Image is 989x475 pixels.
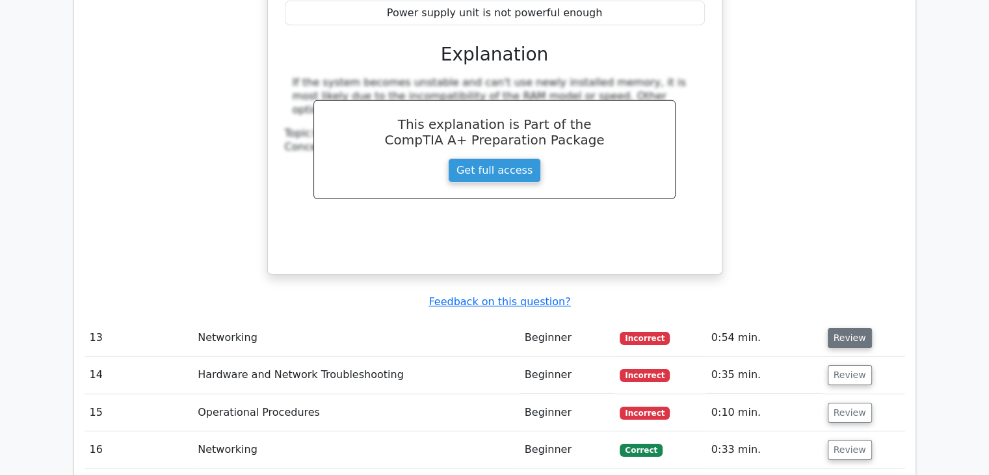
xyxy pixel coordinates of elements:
a: Get full access [448,158,541,183]
td: Hardware and Network Troubleshooting [192,357,520,394]
td: 13 [85,319,193,357]
td: 14 [85,357,193,394]
div: If the system becomes unstable and can't use newly installed memory, it is most likely due to the... [293,76,697,116]
h3: Explanation [293,44,697,66]
button: Review [828,440,872,460]
td: Beginner [520,319,615,357]
div: Concept: [285,141,705,154]
span: Incorrect [620,332,670,345]
td: Operational Procedures [192,394,520,431]
span: Incorrect [620,407,670,420]
span: Correct [620,444,662,457]
td: Beginner [520,357,615,394]
span: Incorrect [620,369,670,382]
td: 16 [85,431,193,468]
td: 0:10 min. [706,394,823,431]
button: Review [828,328,872,348]
td: 0:33 min. [706,431,823,468]
div: Topic: [285,127,705,141]
td: 0:35 min. [706,357,823,394]
td: Networking [192,319,520,357]
td: 0:54 min. [706,319,823,357]
td: Beginner [520,431,615,468]
td: Beginner [520,394,615,431]
td: 15 [85,394,193,431]
div: Power supply unit is not powerful enough [285,1,705,26]
td: Networking [192,431,520,468]
button: Review [828,365,872,385]
a: Feedback on this question? [429,295,570,308]
button: Review [828,403,872,423]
